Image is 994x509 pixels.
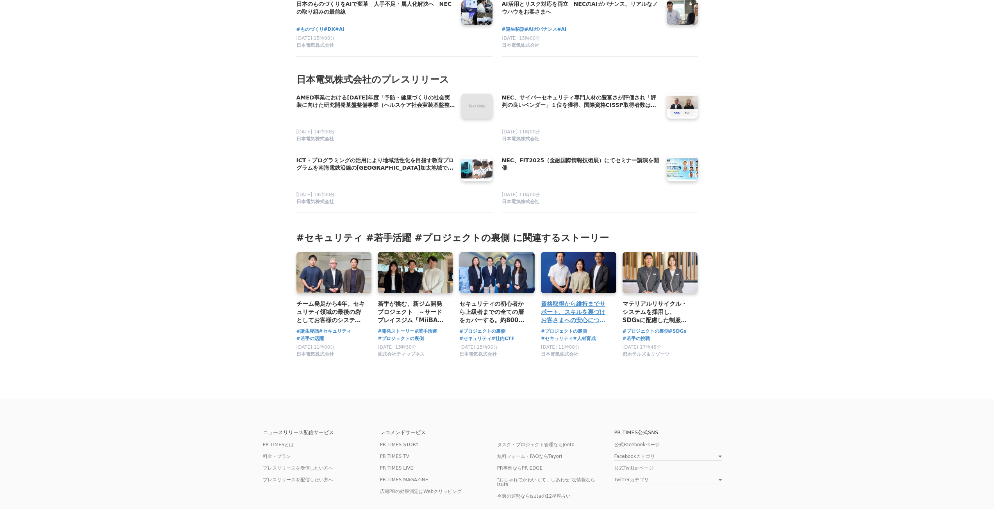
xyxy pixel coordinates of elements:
span: #セキュリティ [319,328,351,335]
a: 日本電気株式会社 [296,42,455,50]
span: 日本電気株式会社 [502,42,539,49]
span: [DATE] 11時00分 [541,344,580,350]
span: 日本電気株式会社 [296,42,334,49]
span: [DATE] 11時00分 [296,344,335,350]
a: ICT・プログラミングの活用により地域活性化を目指す教育プログラムを南海電鉄沿線の[GEOGRAPHIC_DATA]加太地域で実施 [296,156,455,173]
h2: 日本電気株式会社のプレスリリース [296,72,698,87]
a: マテリアルリサイクル・システムを採用し、SDGsに配慮した制服へリニューアル。都ホテル 京都八条の若手が挑戦した裏側。 [623,300,692,325]
a: 公式Facebookページ [614,442,660,447]
a: #AIガバナンス [525,26,557,33]
a: 資格取得から維持までサポート、スキルを裏づけお客さまへの安心につなげる。社外からも評価されたNECのセキュリティ人材育成活動の裏側【日本セキュリティ大賞[DATE] 優秀賞受賞】 [541,300,610,325]
a: 都ホテルズ＆リゾーツ [623,353,669,359]
span: #人材育成 [573,335,596,342]
a: 日本電気株式会社 [502,136,660,144]
span: [DATE] 14時00分 [296,192,335,197]
a: #若手の活躍 [296,335,324,342]
a: PR TIMES STORY [380,442,419,447]
a: 公式Twitterページ [614,465,653,471]
a: Twitterカテゴリ [614,477,722,484]
span: 日本電気株式会社 [296,351,334,358]
a: セキュリティの初心者から上級者までの全ての層をカバーする。約800名が自主的に参加した社内CTF（第8回）実施の裏側 [459,300,528,325]
a: #プロジェクトの裏側 [623,328,669,335]
a: #AI [335,26,344,33]
a: PR TIMES LIVE [380,465,414,471]
a: 日本電気株式会社 [296,199,455,206]
span: 日本電気株式会社 [541,351,578,358]
a: プレスリリースを配信したい方へ [263,477,333,482]
a: #誕生秘話 [296,328,319,335]
span: #社内CTF [491,335,514,342]
a: 日本電気株式会社 [541,353,578,359]
span: [DATE] 15時00分 [459,344,498,350]
span: #若手の挑戦 [623,335,650,342]
span: 株式会社ティップネス [378,351,425,358]
a: #SDGs [669,328,687,335]
a: 料金・プラン [263,454,291,459]
h3: #セキュリティ #若手活躍 #プロジェクトの裏側 に関連するストーリー [296,232,698,244]
a: #ものづくり [296,26,324,33]
h4: NEC、FIT2025（金融国際情報技術展）にてセミナー講演を開催 [502,156,660,172]
a: 日本電気株式会社 [296,353,334,359]
span: [DATE] 14時00分 [296,129,335,135]
span: [DATE] 15時00分 [296,35,335,41]
a: 株式会社ティップネス [378,353,425,359]
span: [DATE] 11時00分 [502,129,541,135]
a: #若手活躍 [414,328,437,335]
h4: AMED事業における[DATE]年度「予防・健康づくりの社会実装に向けた研究開発基盤整備事業（ヘルスケア社会実装基盤整備事業）」の研究課題の採択について [296,94,455,110]
span: 日本電気株式会社 [502,136,539,142]
a: #誕生秘話 [502,26,525,33]
a: 日本電気株式会社 [459,353,497,359]
a: PR TIMESとは [263,442,294,447]
span: [DATE] 15時00分 [502,35,541,41]
a: PR TIMES MAGAZINE [380,477,428,482]
a: チーム発足から4年。セキュリティ領域の最後の砦としてお客様のシステムを守る若手精鋭の「リスクハンティングチーム」に込めた想い [296,300,366,325]
a: #セキュリティ [459,335,491,342]
a: PR TIMES TV [380,454,409,459]
span: 日本電気株式会社 [296,199,334,205]
a: #セキュリティ [541,335,573,342]
a: プレスリリースを受信したい方へ [263,465,333,471]
span: 都ホテルズ＆リゾーツ [623,351,669,358]
a: #プロジェクトの裏側 [378,335,424,342]
span: [DATE] 11時00分 [502,192,541,197]
a: #プロジェクトの裏側 [459,328,505,335]
a: 今週の運勢ならisutaの12星座占い [497,493,571,499]
span: #開発ストーリー [378,328,414,335]
p: ニュースリリース配信サービス [263,430,380,435]
a: #DX [324,26,335,33]
a: 若手が挑む、新ジム開発プロジェクト ～サードプレイスジム「MiiBA」誕生の舞台裏～ [378,300,447,325]
a: PR事例ならPR EDGE [497,465,543,471]
a: Facebookカテゴリ [614,454,722,461]
a: #プロジェクトの裏側 [541,328,587,335]
p: レコメンドサービス [380,430,497,435]
a: "おしゃれでかわいくて、しあわせ"な情報ならisuta [497,477,595,487]
p: PR TIMES公式SNS [614,430,732,435]
a: 日本電気株式会社 [502,199,660,206]
span: [DATE] 17時45分 [623,344,661,350]
span: 日本電気株式会社 [502,199,539,205]
span: [DATE] 13時30分 [378,344,416,350]
a: タスク・プロジェクト管理ならJooto [497,442,575,447]
a: NEC、サイバーセキュリティ専門人材の豊富さが評価され「評判の良いベンダー」１位を獲得、国際資格CISSP取得者数は国内第２位（MM総研調査） [502,94,660,110]
a: 日本電気株式会社 [296,136,455,144]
